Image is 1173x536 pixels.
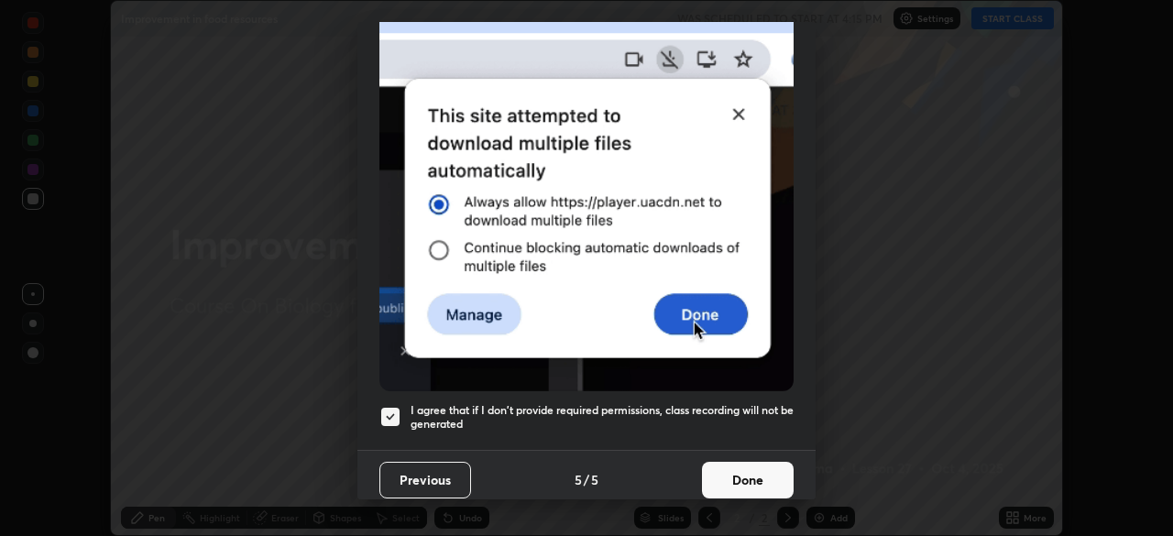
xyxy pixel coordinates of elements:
[411,403,794,432] h5: I agree that if I don't provide required permissions, class recording will not be generated
[702,462,794,498] button: Done
[584,470,589,489] h4: /
[575,470,582,489] h4: 5
[379,462,471,498] button: Previous
[591,470,598,489] h4: 5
